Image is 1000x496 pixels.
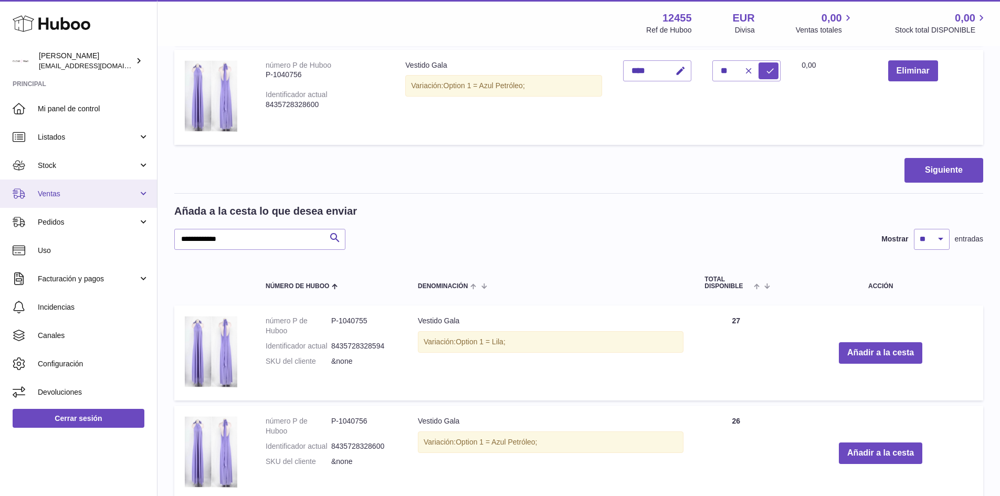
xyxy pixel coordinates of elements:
[38,302,149,312] span: Incidencias
[735,25,755,35] div: Divisa
[839,342,922,364] button: Añadir a la cesta
[266,61,331,69] div: número P de Huboo
[694,305,778,400] td: 27
[331,341,397,351] dd: 8435728328594
[331,457,397,467] dd: &none
[796,25,854,35] span: Ventas totales
[955,234,983,244] span: entradas
[13,409,144,428] a: Cerrar sesión
[955,11,975,25] span: 0,00
[39,61,154,70] span: [EMAIL_ADDRESS][DOMAIN_NAME]
[822,11,842,25] span: 0,00
[38,274,138,284] span: Facturación y pagos
[174,204,357,218] h2: Añada a la cesta lo que desea enviar
[407,305,694,400] td: Vestido Gala
[266,341,331,351] dt: Identificador actual
[266,70,384,80] div: P-1040756
[802,61,816,69] span: 0,00
[778,266,983,300] th: Acción
[331,416,397,436] dd: P-1040756
[646,25,691,35] div: Ref de Huboo
[38,387,149,397] span: Devoluciones
[38,217,138,227] span: Pedidos
[456,438,537,446] span: Option 1 = Azul Petróleo;
[405,75,602,97] div: Variación:
[839,442,922,464] button: Añadir a la cesta
[331,441,397,451] dd: 8435728328600
[266,90,328,99] div: Identificador actual
[185,416,237,488] img: Vestido Gala
[704,276,751,290] span: Total DISPONIBLE
[38,246,149,256] span: Uso
[39,51,133,71] div: [PERSON_NAME]
[13,53,28,69] img: pedidos@glowrias.com
[733,11,755,25] strong: EUR
[418,283,468,290] span: Denominación
[266,356,331,366] dt: SKU del cliente
[395,50,613,145] td: Vestido Gala
[266,100,384,110] div: 8435728328600
[266,416,331,436] dt: número P de Huboo
[38,132,138,142] span: Listados
[38,189,138,199] span: Ventas
[662,11,692,25] strong: 12455
[904,158,983,183] button: Siguiente
[456,337,506,346] span: Option 1 = Lila;
[38,161,138,171] span: Stock
[331,316,397,336] dd: P-1040755
[266,457,331,467] dt: SKU del cliente
[881,234,908,244] label: Mostrar
[888,60,938,82] button: Eliminar
[185,316,237,387] img: Vestido Gala
[38,104,149,114] span: Mi panel de control
[185,60,237,132] img: Vestido Gala
[895,11,987,35] a: 0,00 Stock total DISPONIBLE
[444,81,525,90] span: Option 1 = Azul Petróleo;
[266,283,329,290] span: Número de Huboo
[266,316,331,336] dt: número P de Huboo
[38,359,149,369] span: Configuración
[266,441,331,451] dt: Identificador actual
[331,356,397,366] dd: &none
[796,11,854,35] a: 0,00 Ventas totales
[895,25,987,35] span: Stock total DISPONIBLE
[38,331,149,341] span: Canales
[418,431,683,453] div: Variación:
[418,331,683,353] div: Variación:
